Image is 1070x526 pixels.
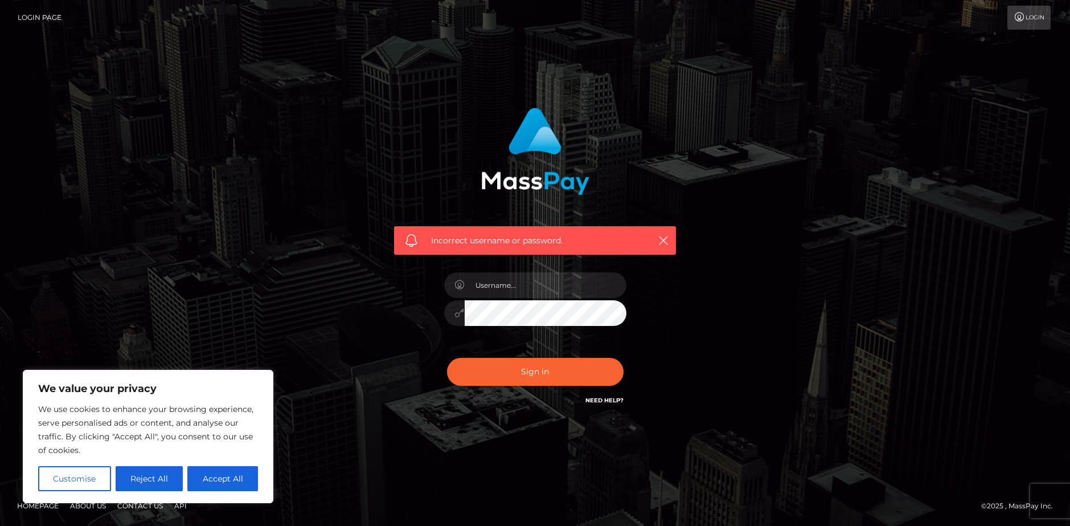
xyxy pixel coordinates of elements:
button: Customise [38,466,111,491]
a: API [170,497,191,515]
span: Incorrect username or password. [431,235,639,247]
div: We value your privacy [23,370,273,503]
a: Homepage [13,497,63,515]
p: We use cookies to enhance your browsing experience, serve personalised ads or content, and analys... [38,402,258,457]
a: About Us [65,497,110,515]
button: Accept All [187,466,258,491]
a: Login [1007,6,1051,30]
div: © 2025 , MassPay Inc. [981,500,1061,512]
button: Reject All [116,466,183,491]
a: Contact Us [113,497,167,515]
a: Need Help? [585,397,624,404]
button: Sign in [447,358,624,386]
img: MassPay Login [481,108,589,195]
p: We value your privacy [38,382,258,395]
a: Login Page [18,6,62,30]
input: Username... [465,272,626,298]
